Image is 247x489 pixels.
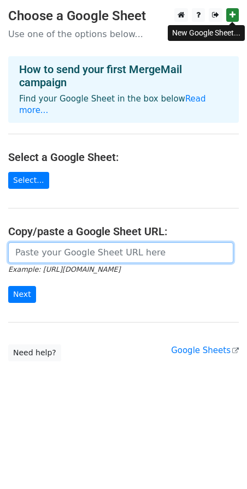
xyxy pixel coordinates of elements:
small: Example: [URL][DOMAIN_NAME] [8,265,120,273]
div: New Google Sheet... [168,25,245,41]
p: Use one of the options below... [8,28,239,40]
h4: Select a Google Sheet: [8,151,239,164]
div: 聊天小组件 [192,437,247,489]
h4: Copy/paste a Google Sheet URL: [8,225,239,238]
h3: Choose a Google Sheet [8,8,239,24]
h4: How to send your first MergeMail campaign [19,63,228,89]
iframe: Chat Widget [192,437,247,489]
a: Select... [8,172,49,189]
input: Paste your Google Sheet URL here [8,242,233,263]
input: Next [8,286,36,303]
a: Google Sheets [171,345,239,355]
a: Read more... [19,94,206,115]
a: Need help? [8,344,61,361]
p: Find your Google Sheet in the box below [19,93,228,116]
